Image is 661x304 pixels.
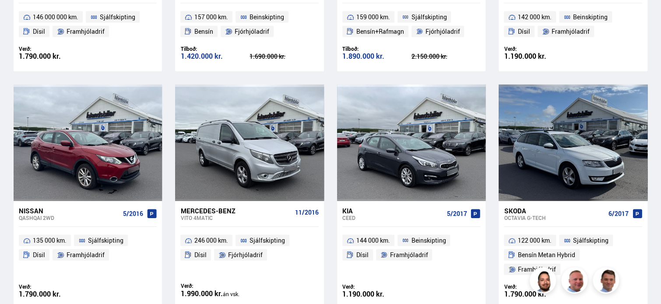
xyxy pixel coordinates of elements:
[504,215,605,221] div: Octavia G-TECH
[342,53,411,60] div: 1.890.000 kr.
[33,250,45,260] span: Dísil
[194,12,228,22] span: 157 000 km.
[425,26,460,37] span: Fjórhjóladrif
[518,250,575,260] span: Bensín Metan Hybrid
[67,26,105,37] span: Framhjóladrif
[100,12,135,22] span: Sjálfskipting
[235,26,269,37] span: Fjórhjóladrif
[180,215,291,221] div: Vito 4MATIC
[250,235,285,246] span: Sjálfskipting
[88,235,123,246] span: Sjálfskipting
[518,264,556,275] span: Framhjóladrif
[19,290,88,298] div: 1.790.000 kr.
[411,12,447,22] span: Sjálfskipting
[563,269,589,295] img: siFngHWaQ9KaOqBr.png
[447,210,467,217] span: 5/2017
[180,53,250,60] div: 1.420.000 kr.
[228,250,263,260] span: Fjórhjóladrif
[594,269,620,295] img: FbJEzSuNWCJXmdc-.webp
[19,207,120,215] div: Nissan
[194,235,228,246] span: 246 000 km.
[411,235,446,246] span: Beinskipting
[504,283,573,290] div: Verð:
[180,46,250,52] div: Tilboð:
[342,215,443,221] div: Ceed
[504,207,605,215] div: Skoda
[123,210,143,217] span: 5/2016
[342,46,411,52] div: Tilboð:
[180,207,291,215] div: Mercedes-Benz
[356,26,404,37] span: Bensín+Rafmagn
[194,250,207,260] span: Dísil
[504,46,573,52] div: Verð:
[356,250,369,260] span: Dísil
[19,53,88,60] div: 1.790.000 kr.
[7,4,33,30] button: Open LiveChat chat widget
[518,12,552,22] span: 142 000 km.
[573,235,608,246] span: Sjálfskipting
[33,235,67,246] span: 135 000 km.
[518,235,552,246] span: 122 000 km.
[180,290,250,298] div: 1.990.000 kr.
[531,269,557,295] img: nhp88E3Fdnt1Opn2.png
[504,53,573,60] div: 1.190.000 kr.
[222,290,239,297] span: án vsk.
[411,53,481,60] div: 2.150.000 kr.
[19,215,120,221] div: Qashqai 2WD
[180,283,250,289] div: Verð:
[67,250,105,260] span: Framhjóladrif
[342,207,443,215] div: Kia
[19,283,88,290] div: Verð:
[295,209,319,216] span: 11/2016
[19,46,88,52] div: Verð:
[390,250,428,260] span: Framhjóladrif
[342,290,411,298] div: 1.190.000 kr.
[504,290,573,298] div: 1.790.000 kr.
[356,12,390,22] span: 159 000 km.
[250,53,319,60] div: 1.690.000 kr.
[356,235,390,246] span: 144 000 km.
[33,26,45,37] span: Dísil
[33,12,78,22] span: 146 000 000 km.
[552,26,590,37] span: Framhjóladrif
[518,26,530,37] span: Dísil
[250,12,284,22] span: Beinskipting
[194,26,213,37] span: Bensín
[608,210,629,217] span: 6/2017
[573,12,608,22] span: Beinskipting
[342,283,411,290] div: Verð:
